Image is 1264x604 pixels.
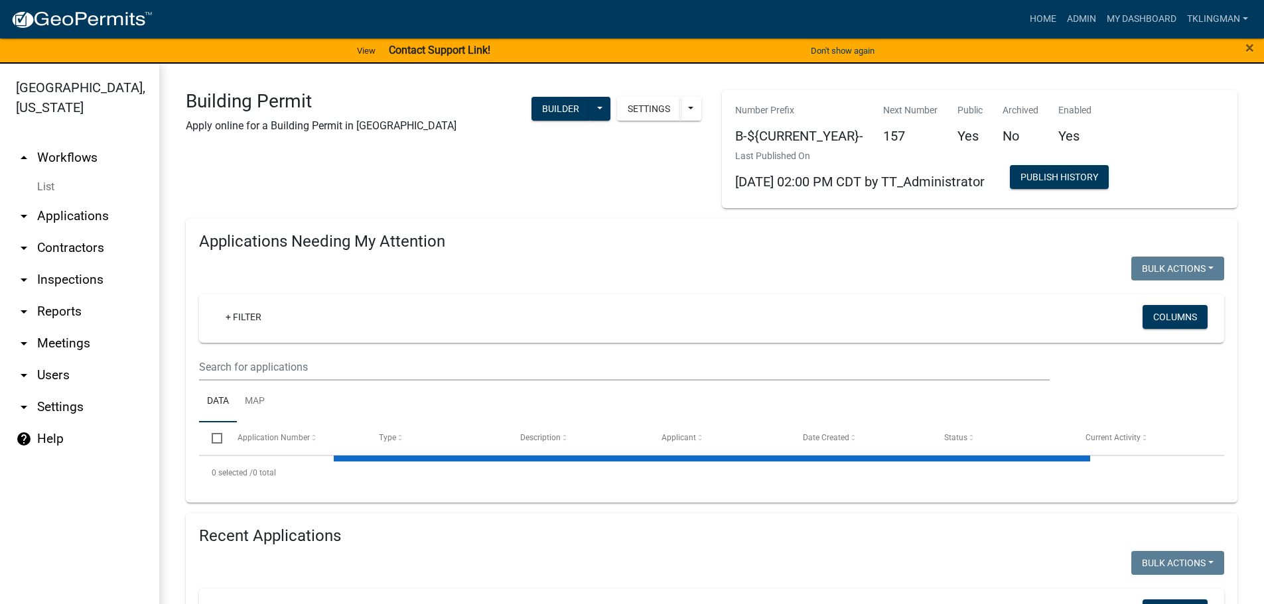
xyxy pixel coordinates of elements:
p: Enabled [1058,103,1091,117]
h3: Building Permit [186,90,456,113]
datatable-header-cell: Date Created [790,422,932,454]
h4: Applications Needing My Attention [199,232,1224,251]
i: arrow_drop_down [16,367,32,383]
strong: Contact Support Link! [389,44,490,56]
i: arrow_drop_down [16,399,32,415]
a: Home [1024,7,1062,32]
span: Application Number [238,433,310,442]
datatable-header-cell: Current Activity [1073,422,1214,454]
i: help [16,431,32,447]
datatable-header-cell: Select [199,422,224,454]
h4: Recent Applications [199,526,1224,546]
input: Search for applications [199,353,1050,381]
h5: 157 [883,128,938,144]
h5: No [1003,128,1038,144]
p: Number Prefix [735,103,863,117]
button: Settings [617,97,681,121]
span: × [1245,38,1254,57]
i: arrow_drop_down [16,208,32,224]
datatable-header-cell: Application Number [224,422,366,454]
span: Description [520,433,561,442]
i: arrow_drop_up [16,150,32,166]
p: Public [957,103,983,117]
a: Data [199,381,237,423]
span: Date Created [803,433,849,442]
i: arrow_drop_down [16,304,32,320]
span: Applicant [662,433,696,442]
a: My Dashboard [1101,7,1182,32]
datatable-header-cell: Applicant [649,422,790,454]
wm-modal-confirm: Workflow Publish History [1010,172,1109,183]
i: arrow_drop_down [16,272,32,288]
h5: Yes [1058,128,1091,144]
button: Bulk Actions [1131,551,1224,575]
button: Close [1245,40,1254,56]
p: Next Number [883,103,938,117]
h5: B-${CURRENT_YEAR}- [735,128,863,144]
span: Current Activity [1086,433,1141,442]
datatable-header-cell: Status [932,422,1073,454]
i: arrow_drop_down [16,335,32,351]
p: Apply online for a Building Permit in [GEOGRAPHIC_DATA] [186,118,456,134]
h5: Yes [957,128,983,144]
button: Bulk Actions [1131,257,1224,280]
a: View [352,40,381,62]
button: Don't show again [806,40,880,62]
datatable-header-cell: Type [366,422,507,454]
button: Builder [531,97,590,121]
button: Columns [1143,305,1208,329]
span: Type [379,433,396,442]
a: + Filter [215,305,272,329]
a: Map [237,381,273,423]
span: Status [944,433,967,442]
button: Publish History [1010,165,1109,189]
span: [DATE] 02:00 PM CDT by TT_Administrator [735,174,985,190]
a: Admin [1062,7,1101,32]
p: Last Published On [735,149,985,163]
span: 0 selected / [212,468,253,477]
datatable-header-cell: Description [508,422,649,454]
p: Archived [1003,103,1038,117]
a: tklingman [1182,7,1253,32]
i: arrow_drop_down [16,240,32,256]
div: 0 total [199,456,1224,489]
